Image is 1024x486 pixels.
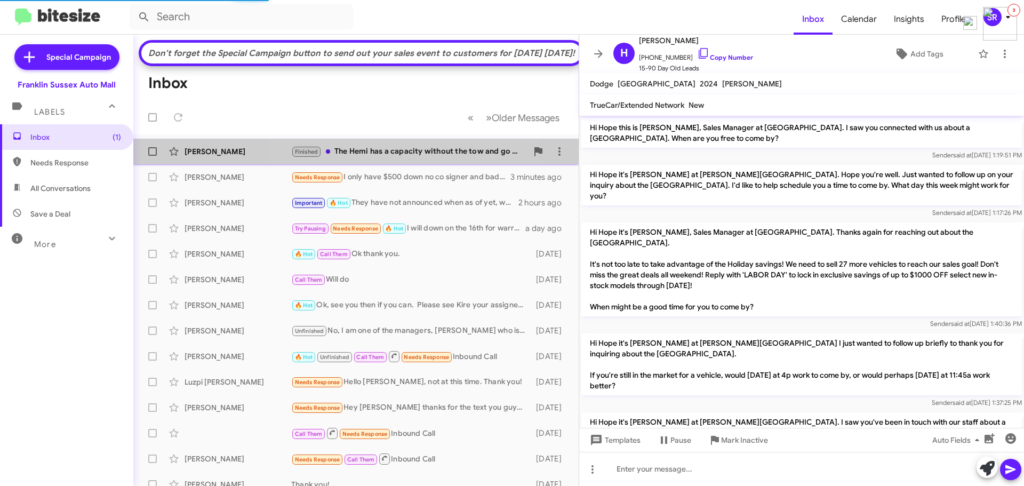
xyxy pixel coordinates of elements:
div: 3 minutes ago [510,172,570,182]
img: minimized-icon.png [983,7,1017,41]
div: [PERSON_NAME] [185,172,291,182]
span: Older Messages [492,112,559,124]
span: Call Them [320,251,348,258]
span: Special Campaign [46,52,111,62]
div: [PERSON_NAME] [185,223,291,234]
span: Inbox [794,4,833,35]
span: Pause [670,431,691,450]
span: Add Tags [910,44,943,63]
span: 🔥 Hot [295,354,313,361]
span: Inbox [30,132,121,142]
h1: Inbox [148,75,188,92]
div: [DATE] [531,453,570,464]
div: [PERSON_NAME] [185,197,291,208]
span: Needs Response [30,157,121,168]
span: Important [295,200,323,206]
p: Hi Hope this is [PERSON_NAME], Sales Manager at [GEOGRAPHIC_DATA]. I saw you connected with us ab... [581,118,1022,148]
p: Hi Hope it's [PERSON_NAME] at [PERSON_NAME][GEOGRAPHIC_DATA] I just wanted to follow up briefly t... [581,333,1022,395]
span: said at [951,320,970,328]
div: Ok, see you then if you can. Please see Kire your assigned sales professional when you arrive. [291,299,531,312]
span: Auto Fields [932,431,983,450]
span: 🔥 Hot [295,251,313,258]
span: Sender [DATE] 1:37:25 PM [932,399,1022,407]
span: Needs Response [333,225,378,232]
span: Needs Response [295,174,340,181]
span: said at [953,209,972,217]
span: said at [953,399,971,407]
div: [DATE] [531,351,570,362]
span: « [468,111,474,124]
button: Previous [461,107,480,129]
div: Will do [291,274,531,286]
button: Mark Inactive [700,431,777,450]
span: Sender [DATE] 1:40:36 PM [930,320,1022,328]
span: All Conversations [30,183,91,194]
p: Hi Hope it's [PERSON_NAME] at [PERSON_NAME][GEOGRAPHIC_DATA]. Hope you're well. Just wanted to fo... [581,165,1022,205]
span: said at [953,151,972,159]
div: 3 [1007,4,1020,17]
span: Needs Response [342,431,388,437]
a: Special Campaign [14,44,119,70]
div: [PERSON_NAME] [185,300,291,310]
div: Hey [PERSON_NAME] thanks for the text you guys are great, I'd be open if obviously the price is r... [291,402,531,414]
div: [DATE] [531,300,570,310]
img: minimized-close.png [963,16,977,30]
button: Auto Fields [924,431,992,450]
span: Call Them [295,276,323,283]
div: [DATE] [531,274,570,285]
span: Save a Deal [30,209,70,219]
span: Labels [34,107,65,117]
div: Franklin Sussex Auto Mall [18,79,116,90]
span: Call Them [347,456,375,463]
div: [DATE] [531,325,570,336]
span: Dodge [590,79,613,89]
span: [PHONE_NUMBER] [639,47,753,63]
div: [PERSON_NAME] [185,249,291,259]
span: [GEOGRAPHIC_DATA] [618,79,695,89]
span: Unfinished [295,328,324,334]
span: » [486,111,492,124]
div: [PERSON_NAME] [185,453,291,464]
div: [PERSON_NAME] [185,274,291,285]
div: [DATE] [531,428,570,439]
div: No, I am one of the managers, [PERSON_NAME] who is our senior salesperson sold you the Jeep. [291,325,531,337]
span: 🔥 Hot [385,225,403,232]
div: Hello [PERSON_NAME], not at this time. Thank you! [291,376,531,388]
div: [DATE] [531,377,570,387]
a: Profile [933,4,974,35]
span: (1) [113,132,121,142]
span: H [620,45,628,62]
div: [PERSON_NAME] [185,351,291,362]
a: Insights [885,4,933,35]
div: [PERSON_NAME] [185,146,291,157]
span: Unfinished [320,354,349,361]
span: Sender [DATE] 1:19:51 PM [932,151,1022,159]
div: The Hemi has a capacity without the tow and go of 7400, and with has 8700 [291,146,527,158]
a: Calendar [833,4,885,35]
input: Search [129,4,353,30]
div: [PERSON_NAME] [185,402,291,413]
span: New [689,100,704,110]
a: Copy Number [697,53,753,61]
button: Pause [649,431,700,450]
div: I only have $500 down no co signer and bad credit [291,171,510,184]
span: More [34,240,56,249]
div: Inbound Call [291,452,531,466]
p: Hi Hope it's [PERSON_NAME], Sales Manager at [GEOGRAPHIC_DATA]. Thanks again for reaching out abo... [581,222,1022,316]
div: Don't forget the Special Campaign button to send out your sales event to customers for [DATE] [DA... [147,48,577,59]
div: [DATE] [531,249,570,259]
span: Finished [295,148,318,155]
span: Needs Response [295,456,340,463]
span: Templates [588,431,641,450]
div: Ok thank you. [291,248,531,260]
button: Templates [579,431,649,450]
button: Next [479,107,566,129]
div: I will down on the 16th for warranty repair could I get an appraisal then [291,222,525,235]
div: a day ago [525,223,570,234]
span: [PERSON_NAME] [722,79,782,89]
span: Call Them [356,354,384,361]
span: Needs Response [295,404,340,411]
